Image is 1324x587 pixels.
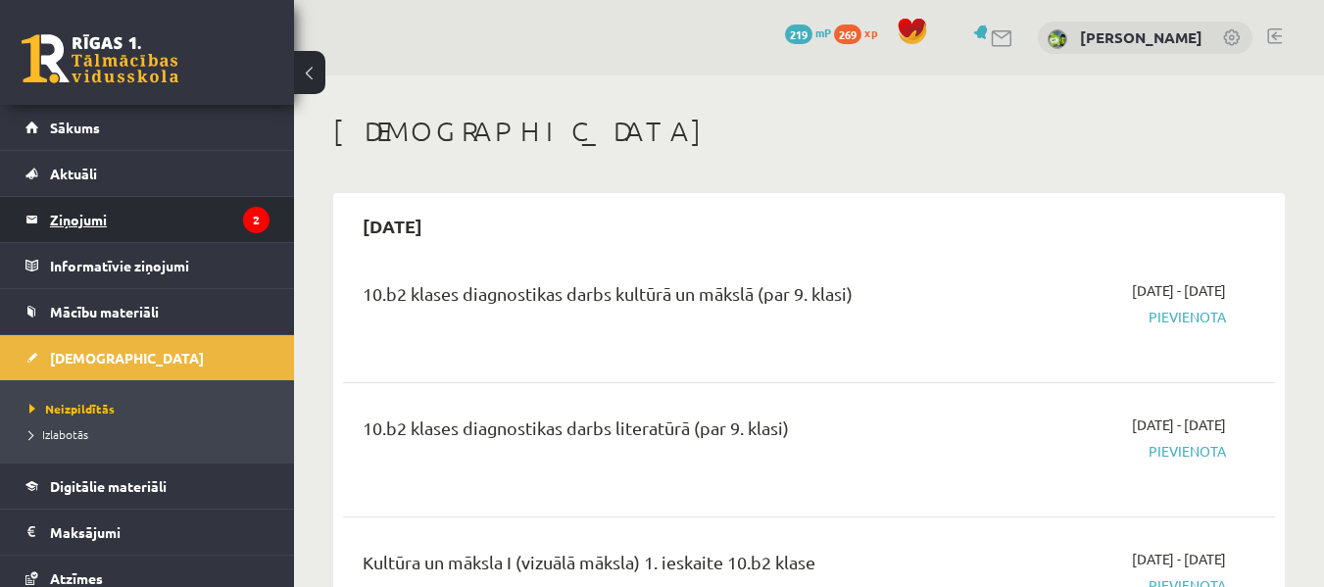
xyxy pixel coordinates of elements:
[29,425,274,443] a: Izlabotās
[1132,549,1226,569] span: [DATE] - [DATE]
[363,415,928,451] div: 10.b2 klases diagnostikas darbs literatūrā (par 9. klasi)
[50,197,270,242] legend: Ziņojumi
[785,24,812,44] span: 219
[29,400,274,417] a: Neizpildītās
[25,243,270,288] a: Informatīvie ziņojumi
[957,441,1226,462] span: Pievienota
[243,207,270,233] i: 2
[50,569,103,587] span: Atzīmes
[957,307,1226,327] span: Pievienota
[785,24,831,40] a: 219 mP
[25,289,270,334] a: Mācību materiāli
[25,510,270,555] a: Maksājumi
[343,203,442,249] h2: [DATE]
[25,464,270,509] a: Digitālie materiāli
[22,34,178,83] a: Rīgas 1. Tālmācības vidusskola
[25,335,270,380] a: [DEMOGRAPHIC_DATA]
[29,401,115,416] span: Neizpildītās
[50,477,167,495] span: Digitālie materiāli
[25,197,270,242] a: Ziņojumi2
[1080,27,1202,47] a: [PERSON_NAME]
[1132,280,1226,301] span: [DATE] - [DATE]
[834,24,887,40] a: 269 xp
[50,510,270,555] legend: Maksājumi
[864,24,877,40] span: xp
[50,165,97,182] span: Aktuāli
[1132,415,1226,435] span: [DATE] - [DATE]
[25,105,270,150] a: Sākums
[333,115,1285,148] h1: [DEMOGRAPHIC_DATA]
[25,151,270,196] a: Aktuāli
[50,303,159,320] span: Mācību materiāli
[50,349,204,367] span: [DEMOGRAPHIC_DATA]
[50,119,100,136] span: Sākums
[363,280,928,317] div: 10.b2 klases diagnostikas darbs kultūrā un mākslā (par 9. klasi)
[815,24,831,40] span: mP
[50,243,270,288] legend: Informatīvie ziņojumi
[1048,29,1067,49] img: Aleksandrs Rjabovs
[29,426,88,442] span: Izlabotās
[834,24,861,44] span: 269
[363,549,928,585] div: Kultūra un māksla I (vizuālā māksla) 1. ieskaite 10.b2 klase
